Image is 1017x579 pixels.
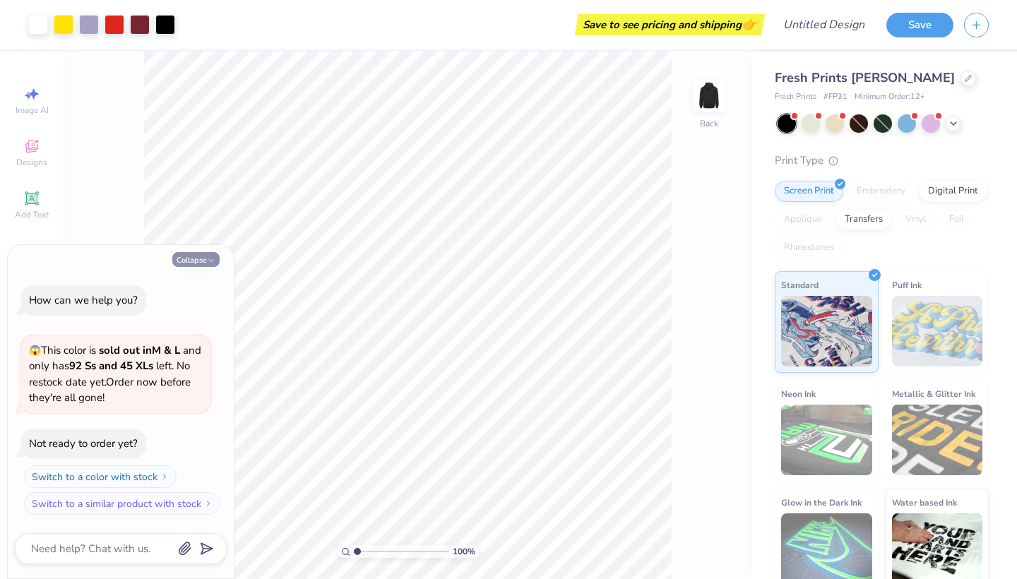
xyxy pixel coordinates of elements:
[775,91,816,103] span: Fresh Prints
[578,14,761,35] div: Save to see pricing and shipping
[69,359,153,373] strong: 92 Ss and 45 XLs
[99,343,180,357] strong: sold out in M & L
[919,181,987,202] div: Digital Print
[896,209,936,230] div: Vinyl
[892,277,922,292] span: Puff Ink
[775,69,955,86] span: Fresh Prints [PERSON_NAME]
[204,499,213,508] img: Switch to a similar product with stock
[24,492,220,515] button: Switch to a similar product with stock
[823,91,847,103] span: # FP31
[775,209,831,230] div: Applique
[172,252,220,267] button: Collapse
[29,343,201,405] span: This color is and only has left . No restock date yet. Order now before they're all gone!
[835,209,892,230] div: Transfers
[24,465,177,488] button: Switch to a color with stock
[160,472,169,481] img: Switch to a color with stock
[781,405,872,475] img: Neon Ink
[855,91,925,103] span: Minimum Order: 12 +
[700,117,718,130] div: Back
[29,293,138,307] div: How can we help you?
[772,11,876,39] input: Untitled Design
[781,386,816,401] span: Neon Ink
[453,545,475,558] span: 100 %
[892,405,983,475] img: Metallic & Glitter Ink
[16,157,47,168] span: Designs
[775,153,989,169] div: Print Type
[695,82,723,110] img: Back
[775,237,843,258] div: Rhinestones
[892,296,983,366] img: Puff Ink
[29,344,41,357] span: 😱
[892,386,975,401] span: Metallic & Glitter Ink
[29,436,138,450] div: Not ready to order yet?
[775,181,843,202] div: Screen Print
[781,495,862,510] span: Glow in the Dark Ink
[847,181,915,202] div: Embroidery
[892,495,957,510] span: Water based Ink
[781,296,872,366] img: Standard
[781,277,819,292] span: Standard
[16,105,49,116] span: Image AI
[886,13,953,37] button: Save
[940,209,973,230] div: Foil
[742,16,757,32] span: 👉
[15,209,49,220] span: Add Text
